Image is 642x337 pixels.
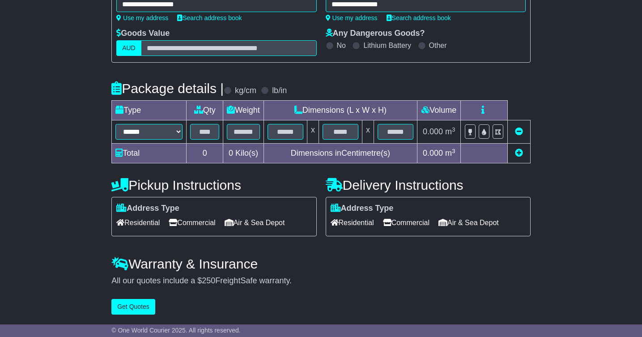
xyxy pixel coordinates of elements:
td: Kilo(s) [223,144,264,163]
label: Other [429,41,447,50]
a: Use my address [326,14,378,21]
label: kg/cm [235,86,256,96]
a: Search address book [177,14,242,21]
span: © One World Courier 2025. All rights reserved. [111,327,241,334]
label: No [337,41,346,50]
td: Volume [417,101,461,120]
td: Dimensions in Centimetre(s) [264,144,417,163]
span: 0.000 [423,149,443,158]
label: Lithium Battery [363,41,411,50]
h4: Warranty & Insurance [111,256,531,271]
span: m [445,149,455,158]
h4: Package details | [111,81,224,96]
sup: 3 [452,148,455,154]
span: Air & Sea Depot [438,216,499,230]
label: Any Dangerous Goods? [326,29,425,38]
span: Commercial [169,216,215,230]
td: Weight [223,101,264,120]
label: lb/in [272,86,287,96]
span: Commercial [383,216,429,230]
div: All our quotes include a $ FreightSafe warranty. [111,276,531,286]
td: Total [112,144,187,163]
h4: Delivery Instructions [326,178,531,192]
span: Residential [116,216,160,230]
span: m [445,127,455,136]
label: Address Type [116,204,179,213]
label: AUD [116,40,141,56]
td: x [307,120,319,144]
label: Goods Value [116,29,170,38]
td: Type [112,101,187,120]
span: Residential [331,216,374,230]
sup: 3 [452,126,455,133]
h4: Pickup Instructions [111,178,316,192]
a: Search address book [387,14,451,21]
span: Air & Sea Depot [225,216,285,230]
span: 0.000 [423,127,443,136]
td: Qty [187,101,223,120]
td: 0 [187,144,223,163]
span: 0 [229,149,233,158]
a: Remove this item [515,127,523,136]
td: x [362,120,374,144]
button: Get Quotes [111,299,155,315]
td: Dimensions (L x W x H) [264,101,417,120]
label: Address Type [331,204,394,213]
span: 250 [202,276,215,285]
a: Add new item [515,149,523,158]
a: Use my address [116,14,168,21]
